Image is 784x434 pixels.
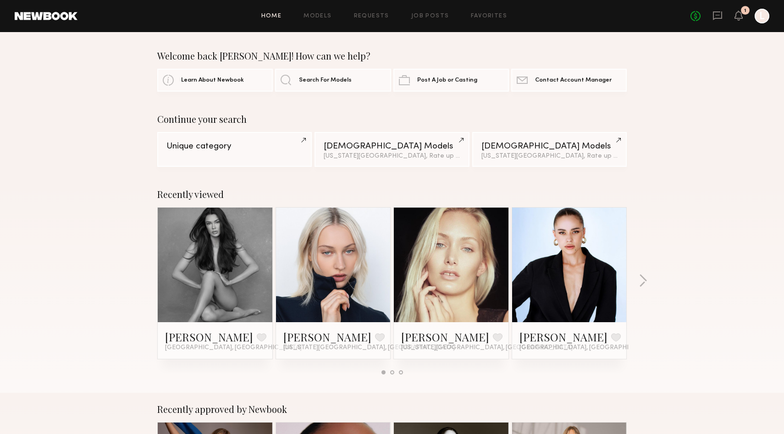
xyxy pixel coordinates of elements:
a: L [755,9,769,23]
a: [PERSON_NAME] [401,330,489,344]
span: [US_STATE][GEOGRAPHIC_DATA], [GEOGRAPHIC_DATA] [283,344,455,352]
a: [PERSON_NAME] [519,330,607,344]
div: [US_STATE][GEOGRAPHIC_DATA], Rate up to $109 [324,153,460,159]
span: [GEOGRAPHIC_DATA], [GEOGRAPHIC_DATA] [165,344,302,352]
a: Unique category [157,132,312,167]
span: [GEOGRAPHIC_DATA], [GEOGRAPHIC_DATA] [519,344,656,352]
div: Recently viewed [157,189,627,200]
a: [PERSON_NAME] [283,330,371,344]
a: [DEMOGRAPHIC_DATA] Models[US_STATE][GEOGRAPHIC_DATA], Rate up to $100 [472,132,627,167]
a: Models [304,13,331,19]
div: Unique category [166,142,303,151]
a: Favorites [471,13,507,19]
span: Contact Account Manager [535,77,612,83]
a: Contact Account Manager [511,69,627,92]
span: Search For Models [299,77,352,83]
div: Recently approved by Newbook [157,404,627,415]
a: Requests [354,13,389,19]
a: [DEMOGRAPHIC_DATA] Models[US_STATE][GEOGRAPHIC_DATA], Rate up to $109 [315,132,469,167]
div: [US_STATE][GEOGRAPHIC_DATA], Rate up to $100 [481,153,618,159]
span: Learn About Newbook [181,77,244,83]
div: Welcome back [PERSON_NAME]! How can we help? [157,50,627,61]
div: 1 [744,8,746,13]
a: Learn About Newbook [157,69,273,92]
a: Home [261,13,282,19]
a: Job Posts [411,13,449,19]
span: Post A Job or Casting [417,77,477,83]
div: [DEMOGRAPHIC_DATA] Models [481,142,618,151]
a: Search For Models [275,69,391,92]
div: [DEMOGRAPHIC_DATA] Models [324,142,460,151]
a: Post A Job or Casting [393,69,509,92]
span: [US_STATE][GEOGRAPHIC_DATA], [GEOGRAPHIC_DATA] [401,344,573,352]
a: [PERSON_NAME] [165,330,253,344]
div: Continue your search [157,114,627,125]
